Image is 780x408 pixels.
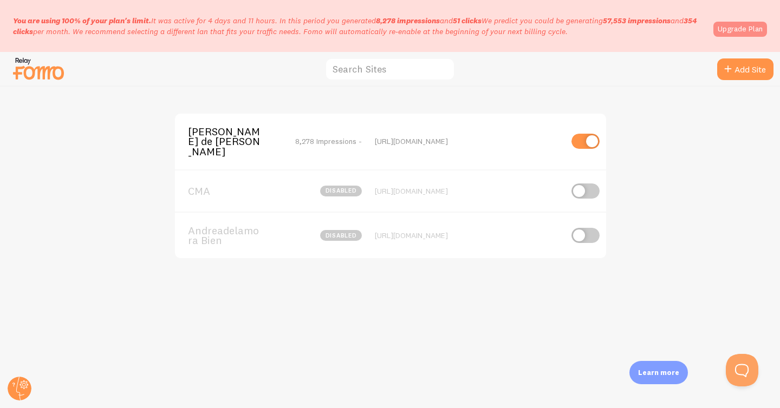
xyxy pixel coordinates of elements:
[295,136,362,146] span: 8,278 Impressions -
[13,16,151,25] span: You are using 100% of your plan's limit.
[376,16,482,25] span: and
[13,15,707,37] p: It was active for 4 days and 11 hours. In this period you generated We predict you could be gener...
[376,16,440,25] b: 8,278 impressions
[320,230,362,241] span: disabled
[320,186,362,196] span: disabled
[188,226,275,246] span: Andreadelamora Bien
[726,354,758,386] iframe: Help Scout Beacon - Open
[375,231,562,240] div: [URL][DOMAIN_NAME]
[453,16,482,25] b: 51 clicks
[188,186,275,196] span: CMA
[188,127,275,156] span: [PERSON_NAME] de [PERSON_NAME]
[638,367,679,378] p: Learn more
[713,22,767,37] a: Upgrade Plan
[375,186,562,196] div: [URL][DOMAIN_NAME]
[11,55,66,82] img: fomo-relay-logo-orange.svg
[375,136,562,146] div: [URL][DOMAIN_NAME]
[629,361,688,384] div: Learn more
[603,16,671,25] b: 57,553 impressions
